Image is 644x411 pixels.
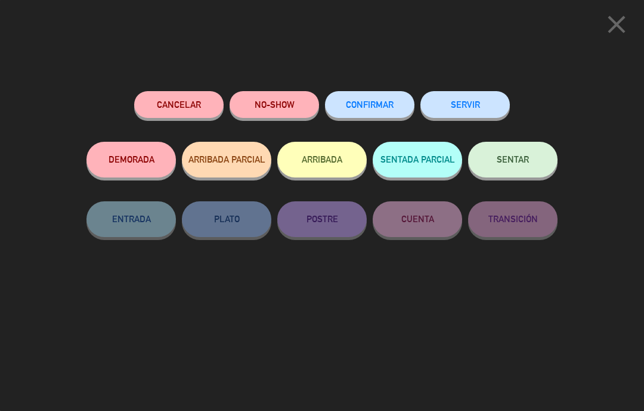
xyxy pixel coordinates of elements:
[230,91,319,118] button: NO-SHOW
[602,10,631,39] i: close
[188,154,265,164] span: ARRIBADA PARCIAL
[182,142,271,178] button: ARRIBADA PARCIAL
[325,91,414,118] button: CONFIRMAR
[468,201,558,237] button: TRANSICIÓN
[497,154,529,164] span: SENTAR
[420,91,510,118] button: SERVIR
[86,201,176,237] button: ENTRADA
[277,142,367,178] button: ARRIBADA
[468,142,558,178] button: SENTAR
[277,201,367,237] button: POSTRE
[598,9,635,44] button: close
[373,142,462,178] button: SENTADA PARCIAL
[182,201,271,237] button: PLATO
[134,91,224,118] button: Cancelar
[373,201,462,237] button: CUENTA
[346,99,394,110] span: CONFIRMAR
[86,142,176,178] button: DEMORADA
